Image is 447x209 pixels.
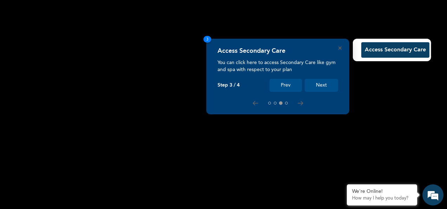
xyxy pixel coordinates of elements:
[218,59,338,73] p: You can click here to access Secondary Care like gym and spa with respect to your plan
[361,42,429,58] button: Access Secondary Care
[352,189,412,195] div: We're Online!
[338,46,342,50] button: Close
[305,79,338,92] button: Next
[203,36,211,43] span: 3
[218,47,285,55] h4: Access Secondary Care
[352,196,412,201] p: How may I help you today?
[270,79,302,92] button: Prev
[218,82,240,88] p: Step 3 / 4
